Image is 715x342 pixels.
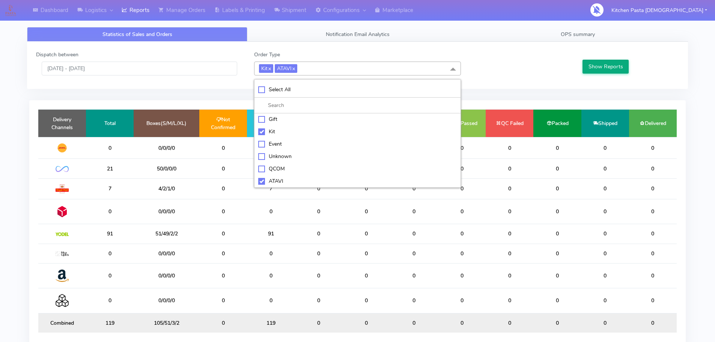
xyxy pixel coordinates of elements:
td: 0 [247,288,295,313]
td: 0 [486,199,533,224]
td: 0 [199,224,247,244]
td: 119 [86,313,134,333]
td: Confirmed [247,110,295,137]
td: 21 [247,159,295,178]
img: DPD [56,205,69,218]
td: 0 [390,288,438,313]
td: 0 [390,263,438,288]
td: 0 [199,159,247,178]
td: 0 [390,178,438,199]
td: 0 [295,224,342,244]
td: 0 [486,244,533,263]
td: 0 [343,288,390,313]
td: 0 [533,137,581,159]
td: 0 [581,224,629,244]
td: 0 [581,137,629,159]
td: 0 [629,224,677,244]
div: Select All [258,86,457,93]
img: MaxOptra [56,252,69,257]
td: 0 [343,244,390,263]
td: 7 [86,178,134,199]
td: 0 [438,178,486,199]
td: 0 [581,313,629,333]
td: 0 [486,137,533,159]
td: 4/2/1/0 [134,178,199,199]
span: OPS summary [561,31,595,38]
img: OnFleet [56,166,69,172]
td: 0 [86,199,134,224]
td: 0 [86,263,134,288]
td: 0 [629,244,677,263]
td: 0 [438,137,486,159]
td: Boxes(S/M/L/XL) [134,110,199,137]
td: 0 [629,137,677,159]
img: Amazon [56,269,69,282]
td: 7 [247,178,295,199]
td: 0 [486,224,533,244]
td: 0 [86,244,134,263]
td: 0 [247,244,295,263]
td: 50/0/0/0 [134,159,199,178]
td: 0 [199,199,247,224]
button: Show Reports [583,60,629,74]
td: 0 [533,199,581,224]
td: 0 [438,224,486,244]
td: 0 [533,178,581,199]
td: 0 [486,159,533,178]
input: multiselect-search [258,101,457,109]
td: 0 [343,224,390,244]
input: Pick the Daterange [42,62,237,75]
img: DHL [56,143,69,153]
div: ATAVI [258,177,457,185]
td: 0 [629,288,677,313]
img: Yodel [56,232,69,236]
img: Royal Mail [56,184,69,193]
td: 0 [295,199,342,224]
td: Not Confirmed [199,110,247,137]
div: Gift [258,115,457,123]
td: 0 [438,313,486,333]
td: QC Failed [486,110,533,137]
td: 0 [199,244,247,263]
td: 0/0/0/0 [134,288,199,313]
td: 0 [581,244,629,263]
td: 0 [295,313,342,333]
span: ATAVI [275,64,297,73]
td: Combined [38,313,86,333]
td: 0 [486,263,533,288]
td: 105/51/3/2 [134,313,199,333]
td: Delivered [629,110,677,137]
div: Kit [258,128,457,136]
td: 0 [629,159,677,178]
td: 0 [438,199,486,224]
td: 0 [486,178,533,199]
label: Order Type [254,51,280,59]
td: 0/0/0/0 [134,137,199,159]
a: x [268,64,271,72]
td: 21 [86,159,134,178]
td: 0 [86,137,134,159]
img: Collection [56,294,69,307]
td: 91 [86,224,134,244]
td: 0 [533,313,581,333]
td: 119 [247,313,295,333]
td: 0 [581,178,629,199]
label: Dispatch between [36,51,78,59]
td: 0 [486,288,533,313]
td: 91 [247,224,295,244]
td: QC Passed [438,110,486,137]
td: 0 [343,178,390,199]
td: 0 [581,288,629,313]
td: 0 [533,263,581,288]
td: Delivery Channels [38,110,86,137]
div: QCOM [258,165,457,173]
td: 0 [199,263,247,288]
td: 0/0/0/0 [134,244,199,263]
div: Event [258,140,457,148]
td: 0 [581,199,629,224]
ul: Tabs [27,27,688,42]
td: 0 [199,313,247,333]
td: 51/49/2/2 [134,224,199,244]
td: 0 [295,263,342,288]
td: 0 [438,159,486,178]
